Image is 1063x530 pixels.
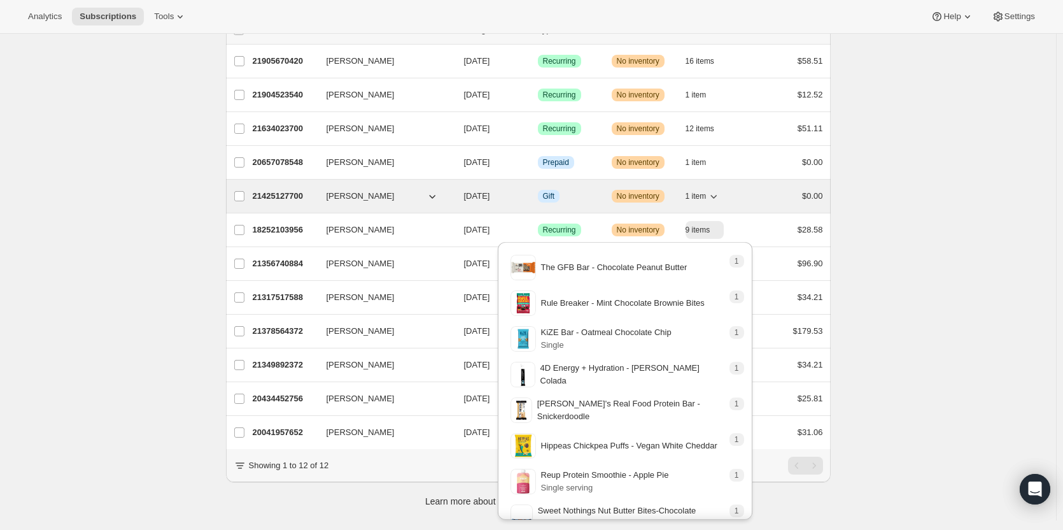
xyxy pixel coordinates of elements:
[686,157,707,168] span: 1 item
[253,122,316,135] p: 21634023700
[798,56,823,66] span: $58.51
[327,224,395,236] span: [PERSON_NAME]
[686,154,721,171] button: 1 item
[541,339,672,352] p: Single
[686,124,714,134] span: 12 items
[327,122,395,135] span: [PERSON_NAME]
[735,292,739,302] span: 1
[253,392,316,405] p: 20434452756
[327,291,395,304] span: [PERSON_NAME]
[464,90,490,99] span: [DATE]
[253,120,823,138] div: 21634023700[PERSON_NAME][DATE]SuccessRecurringWarningNo inventory12 items$51.11
[798,225,823,234] span: $28.58
[798,427,823,437] span: $31.06
[319,220,446,240] button: [PERSON_NAME]
[253,187,823,205] div: 21425127700[PERSON_NAME][DATE]InfoGiftWarningNo inventory1 item$0.00
[253,424,823,441] div: 20041957652[PERSON_NAME][DATE]SuccessRecurringWarningNo inventory1 item$31.06
[253,291,316,304] p: 21317517588
[541,482,669,494] p: Single serving
[319,422,446,443] button: [PERSON_NAME]
[798,292,823,302] span: $34.21
[327,426,395,439] span: [PERSON_NAME]
[510,433,536,459] img: variant image
[943,11,961,22] span: Help
[798,360,823,369] span: $34.21
[543,56,576,66] span: Recurring
[319,118,446,139] button: [PERSON_NAME]
[510,469,536,494] img: variant image
[464,427,490,437] span: [DATE]
[686,120,728,138] button: 12 items
[327,359,395,371] span: [PERSON_NAME]
[735,470,739,480] span: 1
[798,90,823,99] span: $12.52
[541,261,687,274] p: The GFB Bar - Chocolate Peanut Butter
[686,52,728,70] button: 16 items
[319,85,446,105] button: [PERSON_NAME]
[735,256,739,266] span: 1
[543,157,569,168] span: Prepaid
[464,225,490,234] span: [DATE]
[464,259,490,268] span: [DATE]
[154,11,174,22] span: Tools
[793,326,823,336] span: $179.53
[541,326,672,339] p: KiZE Bar - Oatmeal Chocolate Chip
[537,397,724,423] p: [PERSON_NAME]'s Real Food Protein Bar - Snickerdoodle
[923,8,981,25] button: Help
[735,434,739,445] span: 1
[538,505,724,530] p: Sweet Nothings Nut Butter Bites-Chocolate Peanut Butter
[540,362,724,387] p: 4D Energy + Hydration - [PERSON_NAME] Colada
[735,363,739,373] span: 1
[28,11,62,22] span: Analytics
[464,56,490,66] span: [DATE]
[327,190,395,203] span: [PERSON_NAME]
[327,325,395,338] span: [PERSON_NAME]
[510,399,532,421] img: variant image
[464,360,490,369] span: [DATE]
[541,440,717,452] p: Hippeas Chickpea Puffs - Vegan White Cheddar
[464,191,490,201] span: [DATE]
[802,191,823,201] span: $0.00
[253,89,316,101] p: 21904523540
[319,254,446,274] button: [PERSON_NAME]
[686,191,707,201] span: 1 item
[80,11,136,22] span: Subscriptions
[327,89,395,101] span: [PERSON_NAME]
[617,124,659,134] span: No inventory
[319,355,446,375] button: [PERSON_NAME]
[319,152,446,173] button: [PERSON_NAME]
[686,56,714,66] span: 16 items
[543,90,576,100] span: Recurring
[541,469,669,482] p: Reup Protein Smoothie - Apple Pie
[253,325,316,338] p: 21378564372
[510,255,536,280] img: variant image
[319,321,446,341] button: [PERSON_NAME]
[617,225,659,235] span: No inventory
[464,124,490,133] span: [DATE]
[543,225,576,235] span: Recurring
[735,506,739,516] span: 1
[984,8,1043,25] button: Settings
[541,297,705,310] p: Rule Breaker - Mint Chocolate Brownie Bites
[253,55,316,68] p: 21905670420
[319,186,446,206] button: [PERSON_NAME]
[735,399,739,409] span: 1
[543,124,576,134] span: Recurring
[253,224,316,236] p: 18252103956
[319,287,446,308] button: [PERSON_NAME]
[617,191,659,201] span: No inventory
[327,55,395,68] span: [PERSON_NAME]
[253,390,823,408] div: 20434452756[PERSON_NAME][DATE]SuccessRecurringWarningNo inventory1 item$25.81
[425,495,631,508] p: Learn more about
[735,327,739,338] span: 1
[72,8,144,25] button: Subscriptions
[686,90,707,100] span: 1 item
[686,187,721,205] button: 1 item
[464,157,490,167] span: [DATE]
[788,457,823,475] nav: Pagination
[327,257,395,270] span: [PERSON_NAME]
[510,326,536,352] img: variant image
[686,221,724,239] button: 9 items
[20,8,69,25] button: Analytics
[146,8,194,25] button: Tools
